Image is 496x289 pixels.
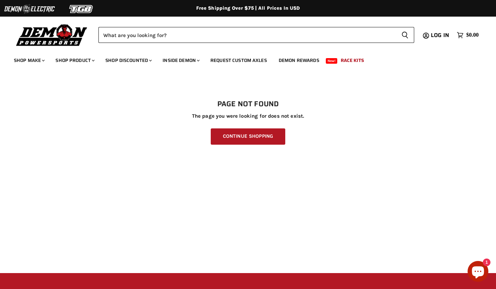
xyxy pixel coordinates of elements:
[157,53,204,67] a: Inside Demon
[326,58,338,64] span: New!
[453,30,482,40] a: $0.00
[98,27,396,43] input: Search
[9,53,49,67] a: Shop Make
[396,27,414,43] button: Search
[100,53,156,67] a: Shop Discounted
[14,113,482,119] p: The page you were looking for does not exist.
[211,128,285,145] a: Continue Shopping
[14,100,482,108] h1: Page not found
[465,261,490,283] inbox-online-store-chat: Shopify online store chat
[14,22,90,47] img: Demon Powersports
[273,53,324,67] a: Demon Rewards
[205,53,272,67] a: Request Custom Axles
[50,53,99,67] a: Shop Product
[55,2,107,16] img: TGB Logo 2
[3,2,55,16] img: Demon Electric Logo 2
[466,32,479,38] span: $0.00
[9,51,477,67] ul: Main menu
[428,32,453,38] a: Log in
[98,27,414,43] form: Product
[336,53,369,67] a: Race Kits
[431,31,449,39] span: Log in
